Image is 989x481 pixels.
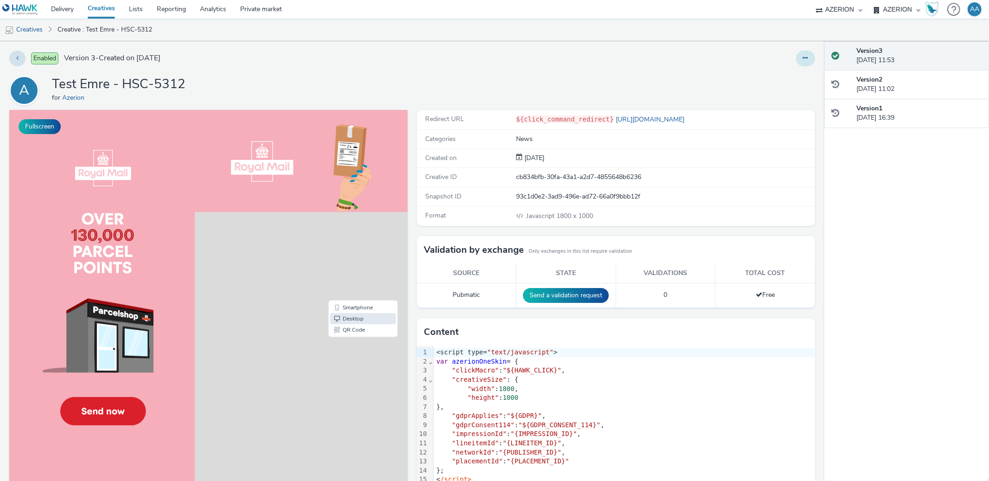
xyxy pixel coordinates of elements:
[425,154,457,162] span: Created on
[523,154,544,162] span: [DATE]
[417,375,428,385] div: 4
[434,348,815,357] div: <script type= >
[452,449,495,456] span: "networkId"
[452,412,503,419] span: "gdprApplies"
[523,288,609,303] button: Send a validation request
[856,46,882,55] strong: Version 3
[856,104,882,113] strong: Version 1
[417,393,428,403] div: 6
[5,26,14,35] img: mobile
[452,376,507,383] span: "creativeSize"
[436,358,448,365] span: var
[970,2,979,16] div: AA
[434,375,815,385] div: : {
[434,393,815,403] div: :
[510,430,577,437] span: "{IMPRESSION_ID}"
[526,212,556,220] span: Javascript
[417,264,517,283] th: Source
[417,457,428,466] div: 13
[756,290,775,299] span: Free
[428,358,433,365] span: Fold line
[333,195,364,200] span: Smartphone
[715,264,815,283] th: Total cost
[925,2,939,17] img: Hawk Academy
[614,115,688,124] a: [URL][DOMAIN_NAME]
[487,348,554,356] span: "text/javascript"
[417,448,428,457] div: 12
[417,466,428,475] div: 14
[452,421,515,429] span: "gdprConsent114"
[452,439,499,447] span: "lineitemId"
[333,206,354,212] span: Desktop
[664,290,667,299] span: 0
[52,76,185,93] h1: Test Emre - HSC-5312
[525,212,593,220] span: 1800 x 1000
[434,411,815,421] div: : ,
[428,376,433,383] span: Fold line
[516,135,814,144] div: News
[529,248,632,255] small: Only exchanges in this list require validation
[434,403,815,412] div: },
[64,53,160,64] span: Version 3 - Created on [DATE]
[424,325,459,339] h3: Content
[434,366,815,375] div: : ,
[856,75,982,94] div: [DATE] 11:02
[467,385,495,392] span: "width"
[856,75,882,84] strong: Version 2
[434,457,815,466] div: :
[856,46,982,65] div: [DATE] 11:53
[516,264,616,283] th: State
[856,104,982,123] div: [DATE] 16:39
[417,348,428,357] div: 1
[321,203,387,214] li: Desktop
[321,214,387,225] li: QR Code
[321,192,387,203] li: Smartphone
[19,77,29,103] div: A
[434,421,815,430] div: : ,
[417,411,428,421] div: 8
[467,394,498,401] span: "height"
[417,384,428,393] div: 5
[19,119,61,134] button: Fullscreen
[434,448,815,457] div: : ,
[2,4,38,15] img: undefined Logo
[452,457,503,465] span: "placementId"
[424,243,524,257] h3: Validation by exchange
[417,357,428,366] div: 2
[417,421,428,430] div: 9
[616,264,715,283] th: Validations
[425,135,456,143] span: Categories
[425,192,461,201] span: Snapshot ID
[507,457,569,465] span: "{PLACEMENT_ID}"
[434,385,815,394] div: : ,
[417,430,428,439] div: 10
[434,357,815,366] div: = {
[452,358,507,365] span: azerionOneSkin
[417,403,428,412] div: 7
[425,173,457,181] span: Creative ID
[53,19,157,41] a: Creative : Test Emre - HSC-5312
[417,366,428,375] div: 3
[417,439,428,448] div: 11
[425,115,464,123] span: Redirect URL
[417,283,517,308] td: Pubmatic
[31,52,58,64] span: Enabled
[425,211,446,220] span: Format
[434,430,815,439] div: : ,
[507,412,542,419] span: "${GDPR}"
[516,192,814,201] div: 93c1d0e2-3ad9-496e-ad72-66a0f9bbb12f
[52,93,62,102] span: for
[434,439,815,448] div: : ,
[333,217,356,223] span: QR Code
[499,385,515,392] span: 1800
[518,421,600,429] span: "${GDPR_CONSENT_114}"
[9,86,43,95] a: A
[452,366,499,374] span: "clickMacro"
[503,439,561,447] span: "{LINEITEM_ID}"
[516,173,814,182] div: cb834bfb-30fa-43a1-a2d7-4855648b6236
[516,115,614,123] code: ${click_command_redirect}
[62,93,88,102] a: Azerion
[499,449,561,456] span: "{PUBLISHER_ID}"
[523,154,544,163] div: Creation 14 August 2025, 16:39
